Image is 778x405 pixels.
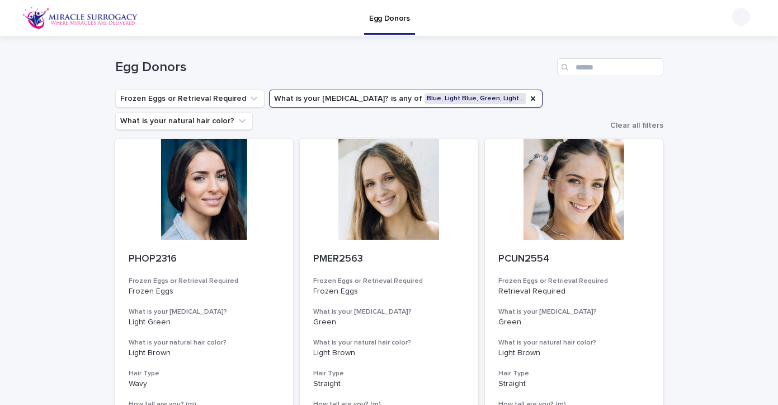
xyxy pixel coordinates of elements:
[269,90,543,108] button: What is your eye color?
[498,338,650,347] h3: What is your natural hair color?
[313,308,465,316] h3: What is your [MEDICAL_DATA]?
[313,369,465,378] h3: Hair Type
[129,369,280,378] h3: Hair Type
[313,379,465,389] p: Straight
[115,59,553,76] h1: Egg Donors
[129,287,280,296] p: Frozen Eggs
[129,308,280,316] h3: What is your [MEDICAL_DATA]?
[129,379,280,389] p: Wavy
[129,318,280,327] p: Light Green
[115,90,265,108] button: Frozen Eggs or Retrieval Required
[498,379,650,389] p: Straight
[313,277,465,286] h3: Frozen Eggs or Retrieval Required
[498,308,650,316] h3: What is your [MEDICAL_DATA]?
[498,277,650,286] h3: Frozen Eggs or Retrieval Required
[313,318,465,327] p: Green
[115,112,253,130] button: What is your natural hair color?
[313,287,465,296] p: Frozen Eggs
[610,122,663,129] span: Clear all filters
[129,338,280,347] h3: What is your natural hair color?
[557,58,663,76] input: Search
[498,318,650,327] p: Green
[498,253,650,266] p: PCUN2554
[313,253,465,266] p: PMER2563
[22,7,138,29] img: OiFFDOGZQuirLhrlO1ag
[129,253,280,266] p: PHOP2316
[498,369,650,378] h3: Hair Type
[313,348,465,358] p: Light Brown
[498,348,650,358] p: Light Brown
[129,348,280,358] p: Light Brown
[129,277,280,286] h3: Frozen Eggs or Retrieval Required
[498,287,650,296] p: Retrieval Required
[313,338,465,347] h3: What is your natural hair color?
[601,122,663,129] button: Clear all filters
